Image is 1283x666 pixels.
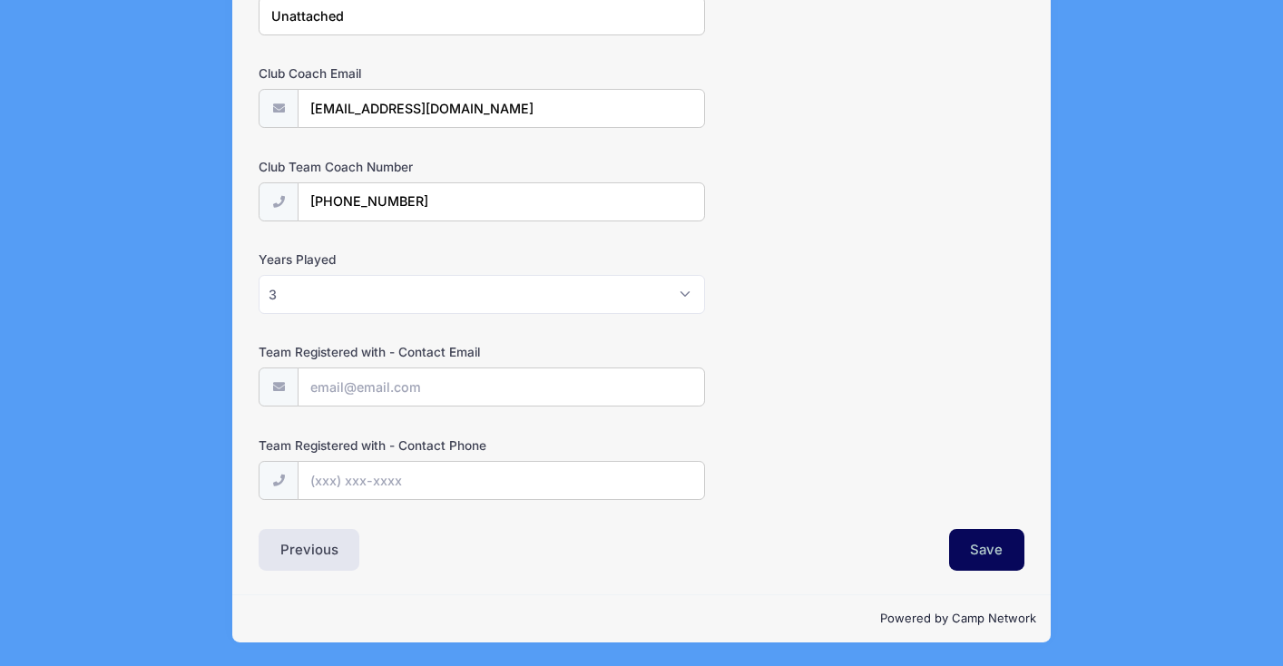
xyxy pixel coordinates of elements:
[259,158,514,176] label: Club Team Coach Number
[247,610,1036,628] p: Powered by Camp Network
[298,182,705,221] input: (xxx) xxx-xxxx
[259,343,514,361] label: Team Registered with - Contact Email
[259,529,360,571] button: Previous
[298,461,705,500] input: (xxx) xxx-xxxx
[259,250,514,269] label: Years Played
[298,367,705,406] input: email@email.com
[298,89,705,128] input: email@email.com
[259,436,514,455] label: Team Registered with - Contact Phone
[259,64,514,83] label: Club Coach Email
[949,529,1025,571] button: Save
